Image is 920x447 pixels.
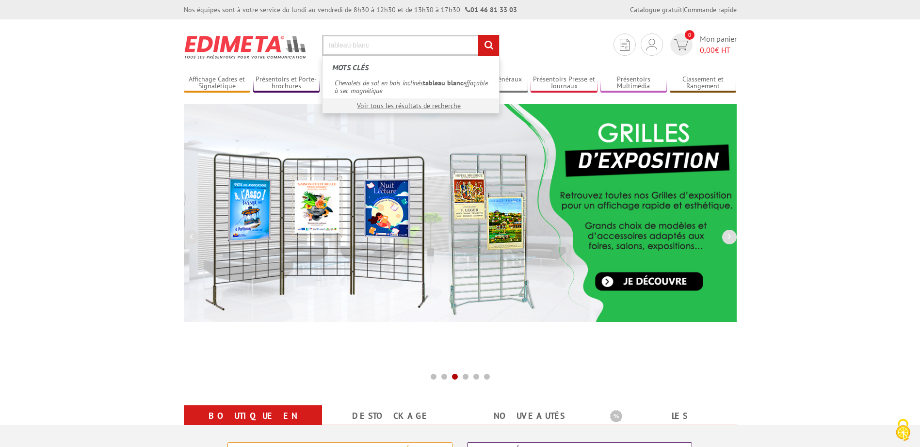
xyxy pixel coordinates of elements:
a: nouveautés [472,407,587,425]
a: Présentoirs Presse et Journaux [531,75,597,91]
strong: 01 46 81 33 03 [465,5,517,14]
div: Nos équipes sont à votre service du lundi au vendredi de 8h30 à 12h30 et de 13h30 à 17h30 [184,5,517,15]
a: Présentoirs et Porte-brochures [253,75,320,91]
span: 0 [685,30,694,40]
a: devis rapide 0 Mon panier 0,00€ HT [668,33,737,56]
a: Affichage Cadres et Signalétique [184,75,251,91]
img: devis rapide [674,39,688,50]
a: Destockage [334,407,449,425]
span: 0,00 [700,45,715,55]
img: Cookies (fenêtre modale) [891,418,915,442]
input: Rechercher un produit ou une référence... [322,35,500,56]
a: Les promotions [610,407,725,442]
a: Voir tous les résultats de recherche [357,101,461,110]
img: Présentoir, panneau, stand - Edimeta - PLV, affichage, mobilier bureau, entreprise [184,29,307,65]
a: Catalogue gratuit [630,5,682,14]
input: rechercher [478,35,499,56]
img: devis rapide [620,39,629,51]
div: | [630,5,737,15]
div: Rechercher un produit ou une référence... [322,56,500,113]
a: Classement et Rangement [670,75,737,91]
span: Mon panier [700,33,737,56]
a: Chevalets de sol en bois inclinéstableau blanceffaçable à sec magnétique [330,76,492,98]
button: Cookies (fenêtre modale) [886,414,920,447]
a: Présentoirs Multimédia [600,75,667,91]
span: Mots clés [332,63,369,72]
img: devis rapide [646,39,657,50]
a: Commande rapide [684,5,737,14]
b: Les promotions [610,407,731,427]
em: tableau blanc [423,79,463,87]
a: Boutique en ligne [195,407,310,442]
span: € HT [700,45,737,56]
